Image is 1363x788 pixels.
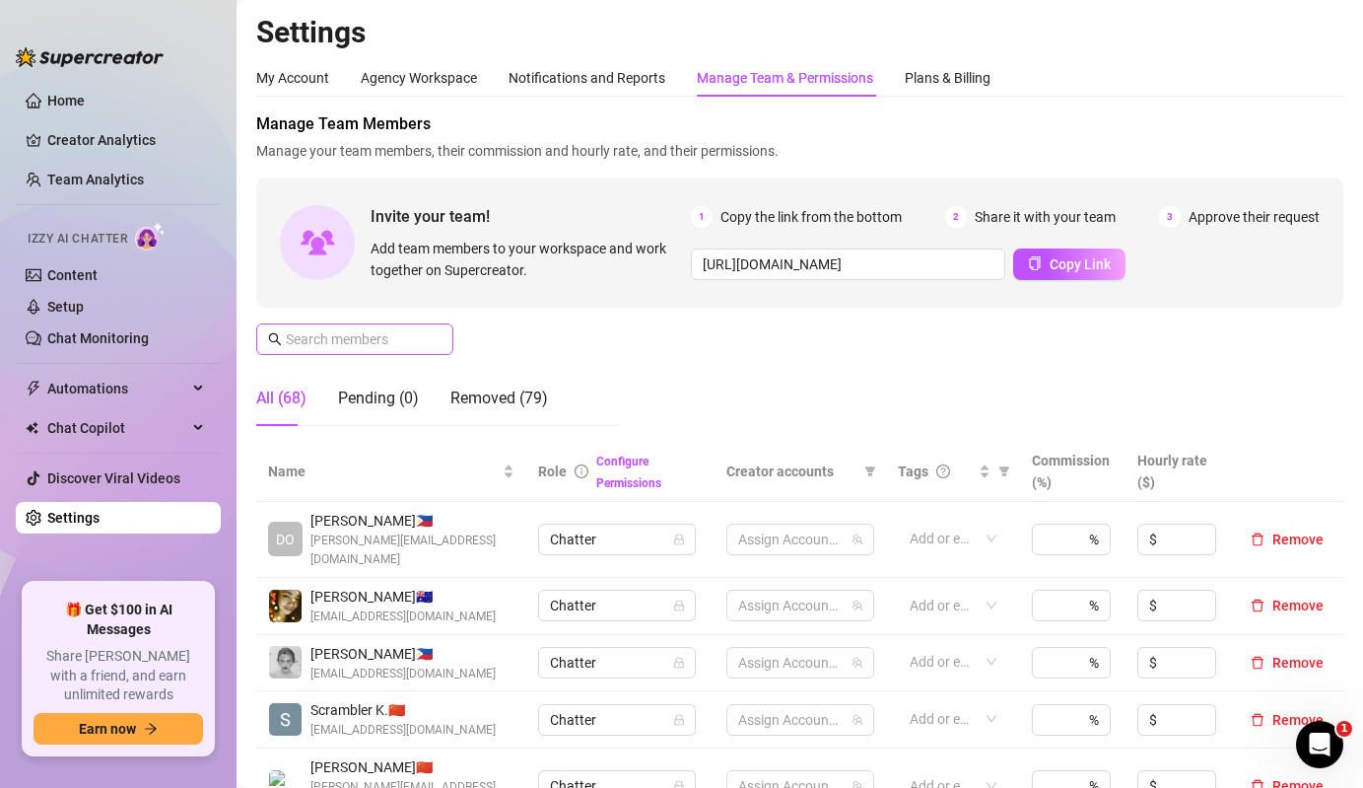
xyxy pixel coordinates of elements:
div: Removed (79) [450,387,548,410]
a: Home [47,93,85,108]
span: [PERSON_NAME][EMAIL_ADDRESS][DOMAIN_NAME] [310,532,514,569]
span: lock [673,657,685,669]
span: 1 [1336,721,1352,737]
img: logo-BBDzfeDw.svg [16,47,164,67]
span: arrow-right [144,722,158,736]
span: [PERSON_NAME] 🇵🇭 [310,510,514,532]
span: team [852,714,863,726]
span: Copy Link [1050,256,1111,272]
span: Remove [1272,532,1324,547]
button: Copy Link [1013,249,1125,280]
span: [PERSON_NAME] 🇵🇭 [310,643,496,665]
span: team [852,534,863,545]
span: [EMAIL_ADDRESS][DOMAIN_NAME] [310,665,496,683]
a: Team Analytics [47,172,144,187]
a: Configure Permissions [596,455,661,490]
span: 3 [1159,206,1181,228]
div: My Account [256,67,329,89]
img: AI Chatter [135,222,166,251]
span: Approve their request [1189,206,1320,228]
span: Tags [898,461,928,482]
span: search [268,332,282,346]
a: Content [47,267,98,283]
img: Scrambler Kawi [269,703,302,736]
span: Invite your team! [371,204,691,229]
span: [EMAIL_ADDRESS][DOMAIN_NAME] [310,608,496,626]
span: Automations [47,373,187,404]
span: Izzy AI Chatter [28,230,127,249]
span: info-circle [575,465,588,478]
span: Share it with your team [975,206,1116,228]
span: Chat Copilot [47,412,187,444]
a: Creator Analytics [47,124,205,156]
th: Name [256,442,526,502]
th: Commission (%) [1020,442,1125,502]
span: Role [538,464,567,479]
span: [EMAIL_ADDRESS][DOMAIN_NAME] [310,721,496,740]
span: Manage Team Members [256,112,1343,136]
button: Remove [1243,528,1331,551]
div: Manage Team & Permissions [697,67,873,89]
div: Notifications and Reports [509,67,665,89]
iframe: Intercom live chat [1296,721,1343,768]
span: Scrambler K. 🇨🇳 [310,699,496,721]
span: team [852,657,863,669]
span: team [852,600,863,611]
img: Audrey Elaine [269,646,302,679]
span: Remove [1272,598,1324,613]
span: copy [1028,256,1042,270]
input: Search members [286,328,426,350]
span: delete [1251,599,1264,612]
a: Discover Viral Videos [47,470,180,486]
span: 2 [945,206,967,228]
span: filter [998,466,1010,477]
span: delete [1251,656,1264,670]
button: Remove [1243,651,1331,675]
div: All (68) [256,387,307,410]
div: Pending (0) [338,387,419,410]
span: Copy the link from the bottom [720,206,902,228]
a: Chat Monitoring [47,330,149,346]
span: Add team members to your workspace and work together on Supercreator. [371,238,683,281]
img: deia jane boiser [269,590,302,622]
span: DO [276,529,295,550]
h2: Settings [256,14,1343,51]
span: Creator accounts [726,461,856,482]
img: Chat Copilot [26,421,38,435]
span: filter [860,457,880,486]
a: Setup [47,299,84,315]
span: Manage your team members, their commission and hourly rate, and their permissions. [256,140,1343,162]
button: Remove [1243,594,1331,617]
span: Remove [1272,712,1324,728]
span: thunderbolt [26,381,41,396]
div: Agency Workspace [361,67,477,89]
span: 1 [691,206,713,228]
span: lock [673,534,685,545]
span: lock [673,600,685,611]
button: Remove [1243,708,1331,732]
span: Name [268,461,499,482]
span: [PERSON_NAME] 🇦🇺 [310,586,496,608]
span: [PERSON_NAME] 🇨🇳 [310,756,514,778]
span: filter [994,457,1014,486]
span: 🎁 Get $100 in AI Messages [34,601,203,639]
button: Earn nowarrow-right [34,713,203,745]
span: Chatter [550,705,684,735]
span: filter [864,466,876,477]
span: question-circle [936,465,950,478]
a: Settings [47,510,100,526]
span: Chatter [550,648,684,678]
span: lock [673,714,685,726]
th: Hourly rate ($) [1125,442,1231,502]
span: Share [PERSON_NAME] with a friend, and earn unlimited rewards [34,647,203,705]
span: delete [1251,533,1264,546]
span: Earn now [79,721,136,737]
span: Chatter [550,591,684,620]
span: Chatter [550,525,684,554]
span: Remove [1272,655,1324,671]
div: Plans & Billing [905,67,990,89]
span: delete [1251,713,1264,727]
